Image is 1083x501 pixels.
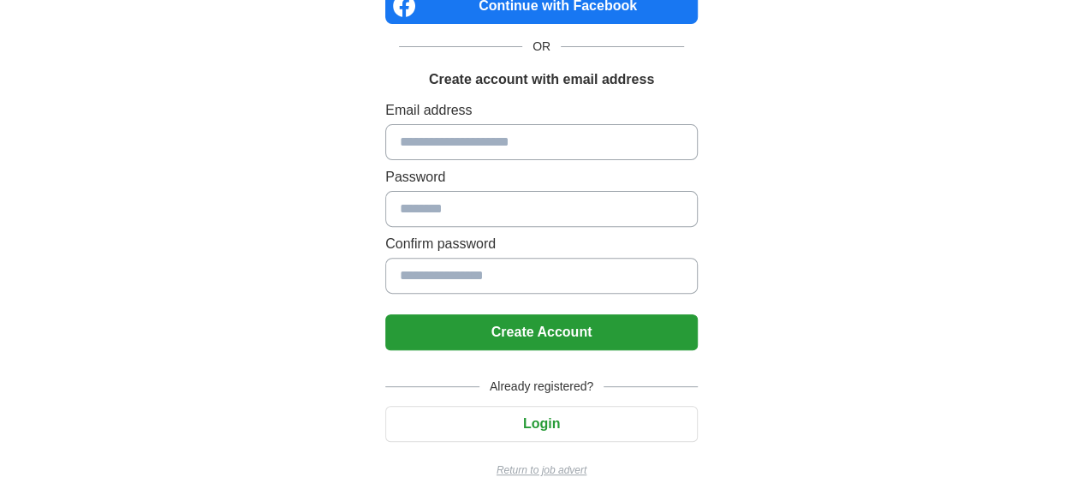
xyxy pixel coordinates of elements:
button: Login [385,406,698,442]
label: Confirm password [385,234,698,254]
span: Already registered? [479,378,604,396]
button: Create Account [385,314,698,350]
label: Password [385,167,698,188]
h1: Create account with email address [429,69,654,90]
label: Email address [385,100,698,121]
span: OR [522,38,561,56]
a: Return to job advert [385,462,698,478]
a: Login [385,416,698,431]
